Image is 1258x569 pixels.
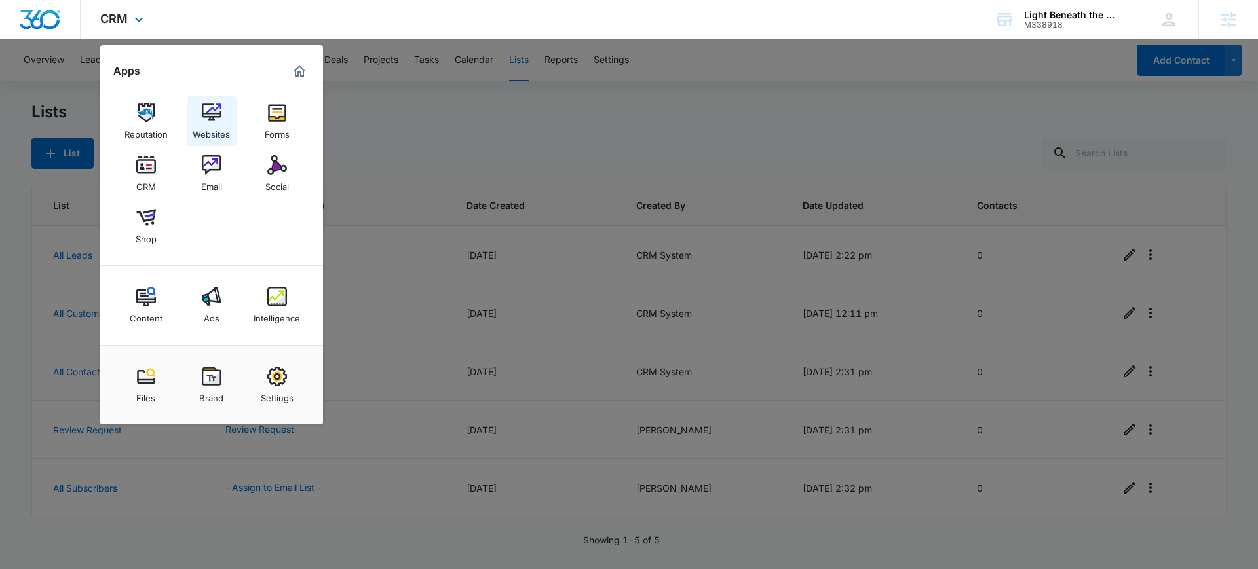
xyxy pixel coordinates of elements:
[252,280,302,330] a: Intelligence
[113,65,140,77] h2: Apps
[1024,10,1120,20] div: account name
[130,306,162,323] div: Content
[204,306,219,323] div: Ads
[121,149,171,198] a: CRM
[187,280,237,330] a: Ads
[121,360,171,410] a: Files
[136,227,157,244] div: Shop
[289,61,310,82] a: Marketing 360® Dashboard
[254,306,300,323] div: Intelligence
[136,175,156,192] div: CRM
[121,280,171,330] a: Content
[252,360,302,410] a: Settings
[252,149,302,198] a: Social
[187,96,237,146] a: Websites
[100,12,128,26] span: CRM
[261,386,294,403] div: Settings
[124,122,168,139] div: Reputation
[1024,20,1120,29] div: account id
[121,96,171,146] a: Reputation
[201,175,222,192] div: Email
[252,96,302,146] a: Forms
[121,201,171,251] a: Shop
[265,175,289,192] div: Social
[265,122,290,139] div: Forms
[187,149,237,198] a: Email
[136,386,155,403] div: Files
[199,386,223,403] div: Brand
[187,360,237,410] a: Brand
[193,122,230,139] div: Websites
